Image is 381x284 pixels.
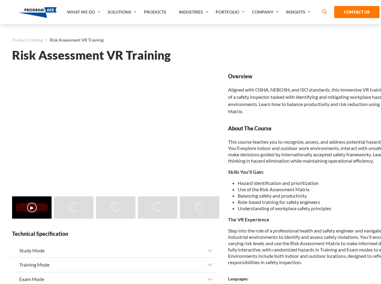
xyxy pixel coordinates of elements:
[19,7,57,18] img: Program-Ace
[12,36,43,44] a: Product Catalog
[12,244,218,257] button: Study Mode
[12,258,218,272] button: Training Mode
[12,230,218,238] strong: Technical Specification
[228,276,249,281] strong: Languages:
[334,6,379,18] a: Contact Us
[27,203,37,212] button: ▶
[12,196,52,219] img: Risk Assessment VR Training - Video 0
[43,36,103,44] li: Risk Assessment VR Training
[12,73,218,189] iframe: Risk Assessment VR Training - Video 0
